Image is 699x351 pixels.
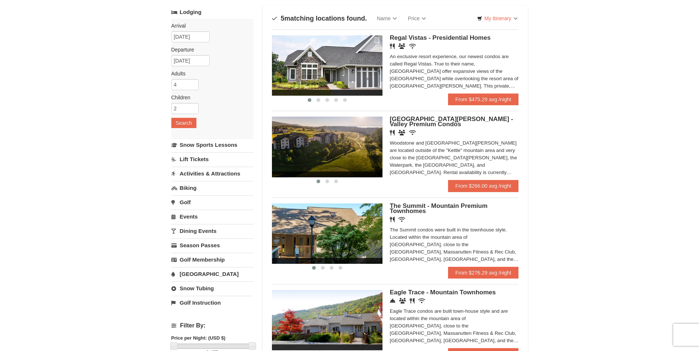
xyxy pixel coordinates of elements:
[390,43,395,49] i: Restaurant
[402,11,431,26] a: Price
[171,195,254,209] a: Golf
[390,139,519,176] div: Woodstone and [GEOGRAPHIC_DATA][PERSON_NAME] are located outside of the "Kettle" mountain area an...
[409,43,416,49] i: Wireless Internet (free)
[390,217,395,222] i: Restaurant
[281,15,284,22] span: 5
[390,289,496,296] span: Eagle Trace - Mountain Townhomes
[448,93,519,105] a: From $475.29 avg /night
[171,181,254,195] a: Biking
[390,308,519,344] div: Eagle Trace condos are built town-house style and are located within the mountain area of [GEOGRA...
[171,22,248,29] label: Arrival
[398,130,405,135] i: Banquet Facilities
[448,267,519,279] a: From $276.29 avg /night
[171,267,254,281] a: [GEOGRAPHIC_DATA]
[171,210,254,223] a: Events
[398,217,405,222] i: Wireless Internet (free)
[409,130,416,135] i: Wireless Internet (free)
[410,298,415,304] i: Restaurant
[171,94,248,101] label: Children
[390,34,491,41] span: Regal Vistas - Presidential Homes
[171,253,254,266] a: Golf Membership
[390,226,519,263] div: The Summit condos were built in the townhouse style. Located within the mountain area of [GEOGRAP...
[171,296,254,309] a: Golf Instruction
[390,202,487,214] span: The Summit - Mountain Premium Townhomes
[398,43,405,49] i: Banquet Facilities
[390,130,395,135] i: Restaurant
[272,15,367,22] h4: matching locations found.
[472,13,522,24] a: My Itinerary
[171,322,254,329] h4: Filter By:
[171,6,254,19] a: Lodging
[171,70,248,77] label: Adults
[399,298,406,304] i: Conference Facilities
[390,53,519,90] div: An exclusive resort experience, our newest condos are called Regal Vistas. True to their name, [G...
[171,138,254,152] a: Snow Sports Lessons
[390,116,513,128] span: [GEOGRAPHIC_DATA][PERSON_NAME] - Valley Premium Condos
[171,152,254,166] a: Lift Tickets
[171,335,226,341] strong: Price per Night: (USD $)
[171,46,248,53] label: Departure
[171,167,254,180] a: Activities & Attractions
[448,180,519,192] a: From $266.00 avg /night
[390,298,395,304] i: Concierge Desk
[171,238,254,252] a: Season Passes
[171,224,254,238] a: Dining Events
[171,118,196,128] button: Search
[418,298,425,304] i: Wireless Internet (free)
[371,11,402,26] a: Name
[171,281,254,295] a: Snow Tubing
